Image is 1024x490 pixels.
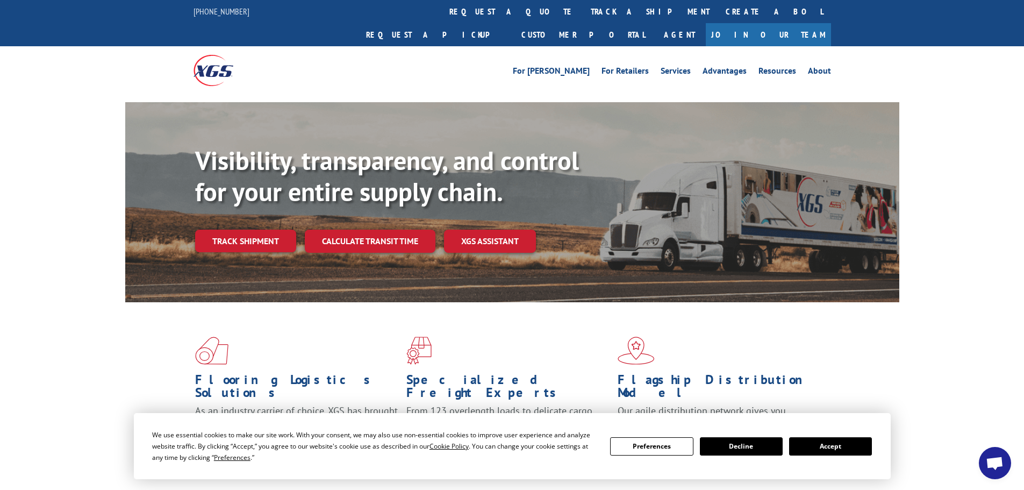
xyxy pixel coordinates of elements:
[406,373,610,404] h1: Specialized Freight Experts
[758,67,796,79] a: Resources
[194,6,249,17] a: [PHONE_NUMBER]
[214,453,250,462] span: Preferences
[152,429,597,463] div: We use essential cookies to make our site work. With your consent, we may also use non-essential ...
[618,337,655,365] img: xgs-icon-flagship-distribution-model-red
[601,67,649,79] a: For Retailers
[195,144,579,208] b: Visibility, transparency, and control for your entire supply chain.
[808,67,831,79] a: About
[703,67,747,79] a: Advantages
[789,437,872,456] button: Accept
[305,230,435,253] a: Calculate transit time
[358,23,513,46] a: Request a pickup
[706,23,831,46] a: Join Our Team
[979,447,1011,479] a: Open chat
[700,437,783,456] button: Decline
[406,404,610,452] p: From 123 overlength loads to delicate cargo, our experienced staff knows the best way to move you...
[406,337,432,365] img: xgs-icon-focused-on-flooring-red
[610,437,693,456] button: Preferences
[195,230,296,252] a: Track shipment
[195,337,228,365] img: xgs-icon-total-supply-chain-intelligence-red
[429,442,469,451] span: Cookie Policy
[195,373,398,404] h1: Flooring Logistics Solutions
[618,404,815,430] span: Our agile distribution network gives you nationwide inventory management on demand.
[661,67,691,79] a: Services
[653,23,706,46] a: Agent
[134,413,891,479] div: Cookie Consent Prompt
[618,373,821,404] h1: Flagship Distribution Model
[513,67,590,79] a: For [PERSON_NAME]
[513,23,653,46] a: Customer Portal
[444,230,536,253] a: XGS ASSISTANT
[195,404,398,443] span: As an industry carrier of choice, XGS has brought innovation and dedication to flooring logistics...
